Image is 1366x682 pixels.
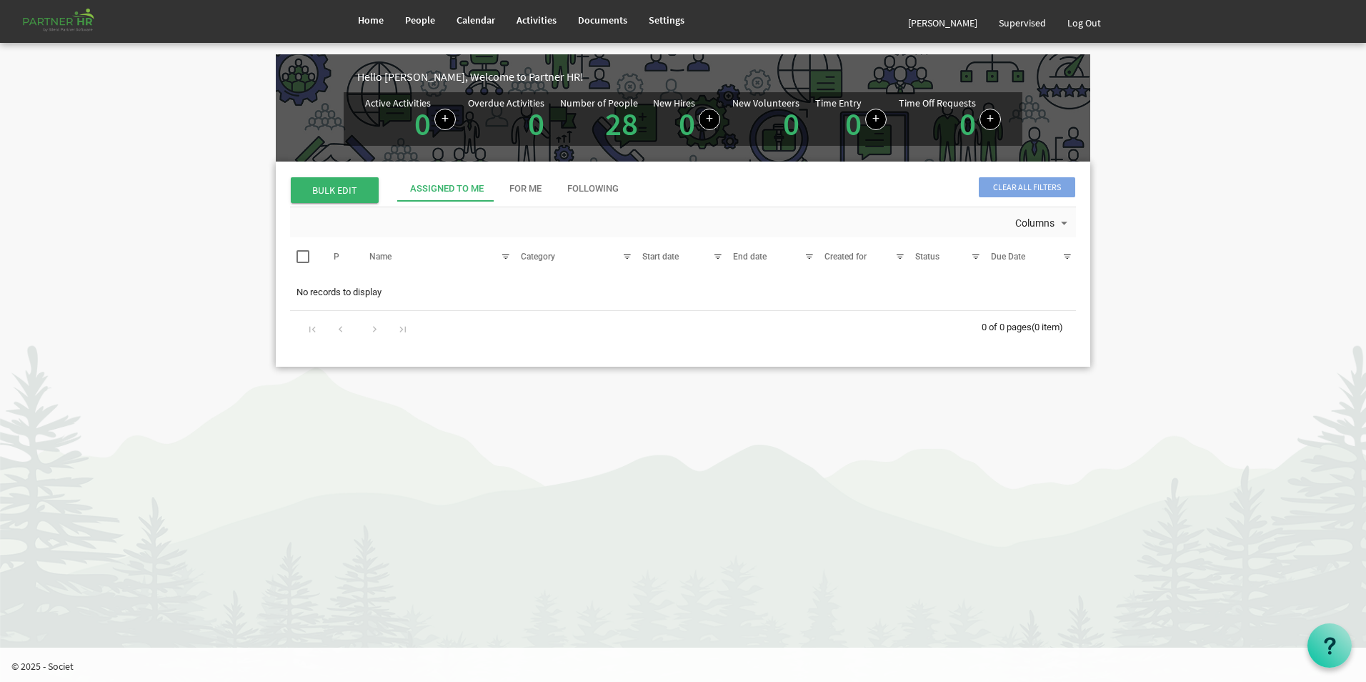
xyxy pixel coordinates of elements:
span: BULK EDIT [291,177,379,203]
div: Columns [1012,207,1074,237]
a: 0 [845,104,862,144]
div: Overdue Activities [468,98,544,108]
div: tab-header [397,176,1183,202]
div: Time Entry [815,98,862,108]
span: Settings [649,14,684,26]
div: 0 of 0 pages (0 item) [982,311,1076,341]
span: Status [915,252,939,262]
a: 28 [605,104,638,144]
p: © 2025 - Societ [11,659,1366,673]
span: P [334,252,339,262]
div: Total number of active people in Partner HR [560,98,642,140]
span: Supervised [999,16,1046,29]
div: Go to last page [393,318,412,338]
a: Supervised [988,3,1057,43]
div: Hello [PERSON_NAME], Welcome to Partner HR! [357,69,1090,85]
a: 0 [959,104,976,144]
span: Category [521,252,555,262]
div: For Me [509,182,542,196]
td: No records to display [290,279,1076,306]
span: (0 item) [1032,322,1063,332]
span: People [405,14,435,26]
div: Go to next page [365,318,384,338]
div: Number of People [560,98,638,108]
div: Active Activities [365,98,431,108]
span: Calendar [457,14,495,26]
button: Columns [1012,214,1074,233]
div: Assigned To Me [410,182,484,196]
a: Log Out [1057,3,1112,43]
div: Go to first page [303,318,322,338]
span: End date [733,252,767,262]
div: Time Off Requests [899,98,976,108]
a: [PERSON_NAME] [897,3,988,43]
a: Create a new Activity [434,109,456,130]
div: Number of active Activities in Partner HR [365,98,456,140]
a: Create a new time off request [979,109,1001,130]
span: Name [369,252,392,262]
span: 0 of 0 pages [982,322,1032,332]
a: 0 [679,104,695,144]
div: People hired in the last 7 days [653,98,720,140]
span: Start date [642,252,679,262]
div: New Hires [653,98,695,108]
a: Log hours [865,109,887,130]
span: Home [358,14,384,26]
div: Following [567,182,619,196]
span: Due Date [991,252,1025,262]
span: Activities [517,14,557,26]
div: Number of active time off requests [899,98,1001,140]
a: Add new person to Partner HR [699,109,720,130]
div: Go to previous page [331,318,350,338]
span: Clear all filters [979,177,1075,197]
span: Documents [578,14,627,26]
a: 0 [783,104,799,144]
a: 0 [414,104,431,144]
div: Number of Time Entries [815,98,887,140]
div: New Volunteers [732,98,799,108]
div: Volunteer hired in the last 7 days [732,98,803,140]
a: 0 [528,104,544,144]
span: Columns [1014,214,1056,232]
span: Created for [824,252,867,262]
div: Activities assigned to you for which the Due Date is passed [468,98,548,140]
